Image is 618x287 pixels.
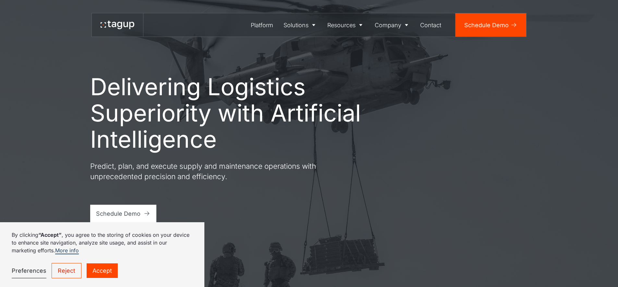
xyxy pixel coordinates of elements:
[415,13,447,37] a: Contact
[322,13,370,37] a: Resources
[12,231,193,254] p: By clicking , you agree to the storing of cookies on your device to enhance site navigation, anal...
[327,21,356,29] div: Resources
[375,21,401,29] div: Company
[370,13,415,37] a: Company
[87,263,118,278] a: Accept
[90,161,324,181] p: Predict, plan, and execute supply and maintenance operations with unprecedented precision and eff...
[464,21,509,29] div: Schedule Demo
[278,13,322,37] a: Solutions
[38,232,62,238] strong: “Accept”
[52,263,81,278] a: Reject
[90,74,363,152] h1: Delivering Logistics Superiority with Artificial Intelligence
[55,247,79,254] a: More info
[455,13,526,37] a: Schedule Demo
[96,209,140,218] div: Schedule Demo
[251,21,273,29] div: Platform
[420,21,441,29] div: Contact
[284,21,309,29] div: Solutions
[90,205,157,222] a: Schedule Demo
[246,13,279,37] a: Platform
[12,263,46,278] a: Preferences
